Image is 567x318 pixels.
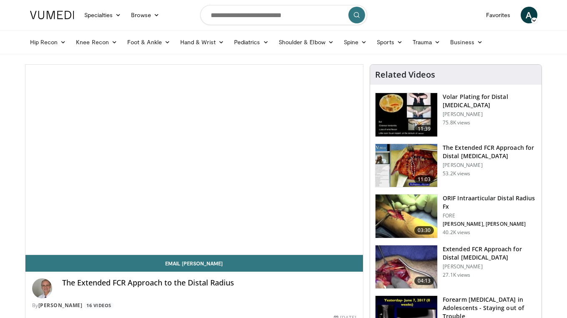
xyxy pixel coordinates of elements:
p: 75.8K views [443,119,470,126]
a: A [521,7,537,23]
p: 53.2K views [443,170,470,177]
span: 11:03 [414,175,434,184]
p: FORE [443,212,537,219]
a: Business [445,34,488,50]
a: 04:13 Extended FCR Approach for Distal [MEDICAL_DATA] [PERSON_NAME] 27.1K views [375,245,537,289]
img: 212608_0000_1.png.150x105_q85_crop-smart_upscale.jpg [375,194,437,238]
a: Pediatrics [229,34,274,50]
span: 03:30 [414,226,434,235]
a: Trauma [408,34,446,50]
a: Spine [339,34,372,50]
a: Specialties [79,7,126,23]
h3: ORIF Intraarticular Distal Radius Fx [443,194,537,211]
a: 16 Videos [84,302,114,309]
a: 11:03 The Extended FCR Approach for Distal [MEDICAL_DATA] [PERSON_NAME] 53.2K views [375,144,537,188]
img: Avatar [32,278,52,298]
div: By [32,302,357,309]
span: 04:13 [414,277,434,285]
span: 11:39 [414,125,434,133]
p: [PERSON_NAME], [PERSON_NAME] [443,221,537,227]
p: 40.2K views [443,229,470,236]
a: Browse [126,7,164,23]
a: Email [PERSON_NAME] [25,255,363,272]
a: Foot & Ankle [122,34,175,50]
img: 275697_0002_1.png.150x105_q85_crop-smart_upscale.jpg [375,144,437,187]
a: [PERSON_NAME] [38,302,83,309]
h4: Related Videos [375,70,435,80]
a: 03:30 ORIF Intraarticular Distal Radius Fx FORE [PERSON_NAME], [PERSON_NAME] 40.2K views [375,194,537,238]
img: VuMedi Logo [30,11,74,19]
p: [PERSON_NAME] [443,263,537,270]
p: [PERSON_NAME] [443,111,537,118]
img: _514ecLNcU81jt9H5hMDoxOjA4MTtFn1_1.150x105_q85_crop-smart_upscale.jpg [375,245,437,289]
video-js: Video Player [25,65,363,255]
img: Vumedi-_volar_plating_100006814_3.jpg.150x105_q85_crop-smart_upscale.jpg [375,93,437,136]
a: Favorites [481,7,516,23]
a: Hand & Wrist [175,34,229,50]
p: [PERSON_NAME] [443,162,537,169]
h3: Extended FCR Approach for Distal [MEDICAL_DATA] [443,245,537,262]
a: Knee Recon [71,34,122,50]
input: Search topics, interventions [200,5,367,25]
a: Shoulder & Elbow [274,34,339,50]
a: Hip Recon [25,34,71,50]
p: 27.1K views [443,272,470,278]
h3: Volar Plating for Distal [MEDICAL_DATA] [443,93,537,109]
a: Sports [372,34,408,50]
a: 11:39 Volar Plating for Distal [MEDICAL_DATA] [PERSON_NAME] 75.8K views [375,93,537,137]
h4: The Extended FCR Approach to the Distal Radius [62,278,357,288]
h3: The Extended FCR Approach for Distal [MEDICAL_DATA] [443,144,537,160]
